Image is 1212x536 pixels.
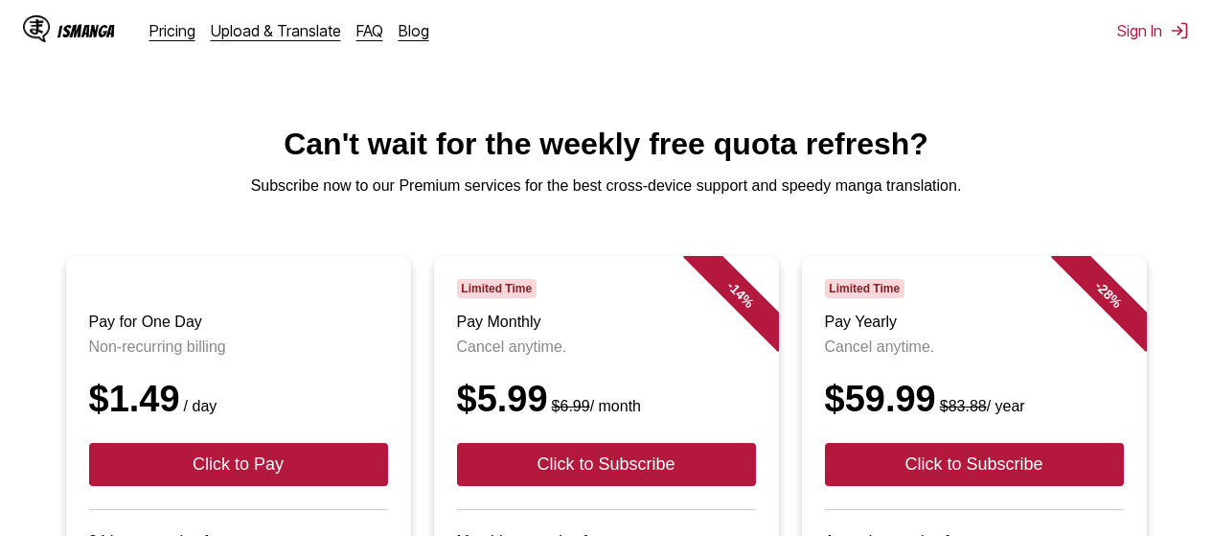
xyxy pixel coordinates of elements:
[940,398,987,414] s: $83.88
[15,177,1197,195] p: Subscribe now to our Premium services for the best cross-device support and speedy manga translat...
[1170,21,1189,40] img: Sign out
[825,279,904,298] span: Limited Time
[457,279,537,298] span: Limited Time
[23,15,149,46] a: IsManga LogoIsManga
[548,398,641,414] small: / month
[825,314,1124,331] h3: Pay Yearly
[825,338,1124,356] p: Cancel anytime.
[457,379,756,420] div: $5.99
[457,443,756,486] button: Click to Subscribe
[682,237,797,352] div: - 14 %
[399,21,429,40] a: Blog
[211,21,341,40] a: Upload & Translate
[457,314,756,331] h3: Pay Monthly
[457,338,756,356] p: Cancel anytime.
[825,443,1124,486] button: Click to Subscribe
[825,379,1124,420] div: $59.99
[89,338,388,356] p: Non-recurring billing
[15,127,1197,162] h1: Can't wait for the weekly free quota refresh?
[356,21,383,40] a: FAQ
[1117,21,1189,40] button: Sign In
[936,398,1025,414] small: / year
[1050,237,1165,352] div: - 28 %
[180,398,217,414] small: / day
[89,379,388,420] div: $1.49
[89,443,388,486] button: Click to Pay
[552,398,590,414] s: $6.99
[57,22,115,40] div: IsManga
[149,21,195,40] a: Pricing
[23,15,50,42] img: IsManga Logo
[89,314,388,331] h3: Pay for One Day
